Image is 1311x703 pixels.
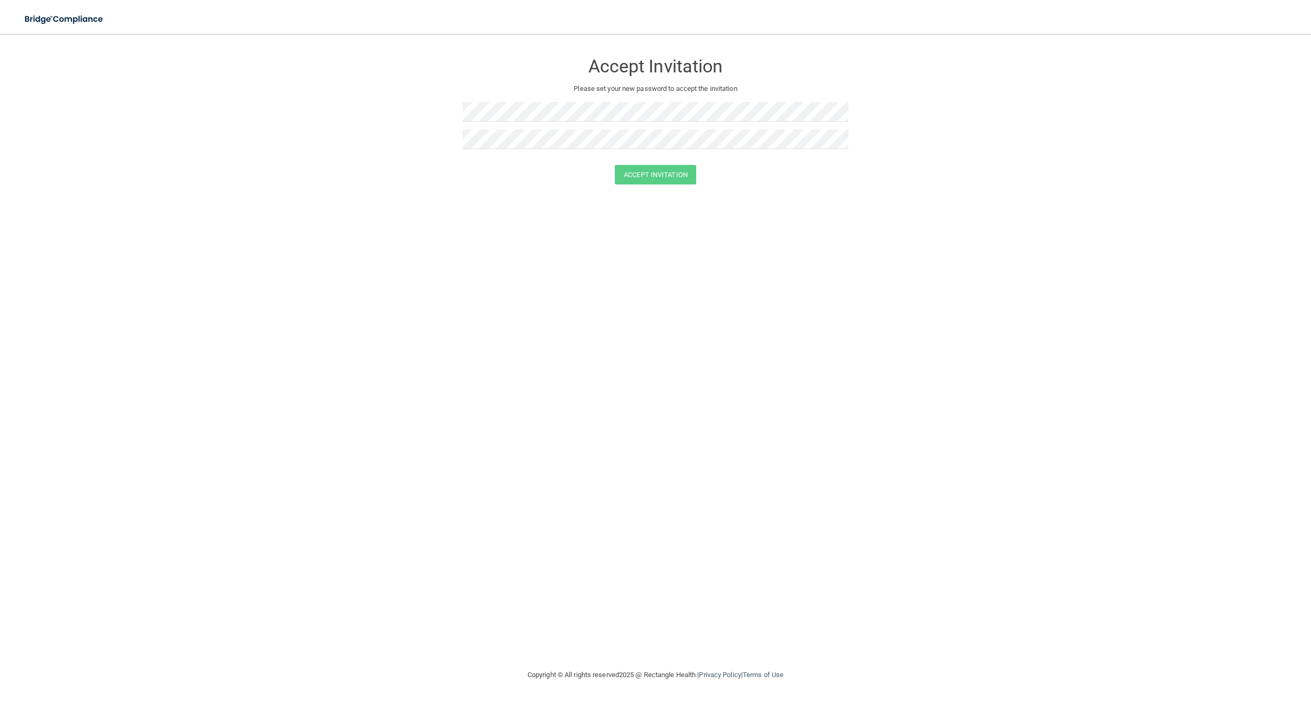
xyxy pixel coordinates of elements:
[470,82,841,95] p: Please set your new password to accept the invitation
[16,8,113,30] img: bridge_compliance_login_screen.278c3ca4.svg
[615,165,696,184] button: Accept Invitation
[463,57,848,76] h3: Accept Invitation
[699,671,741,679] a: Privacy Policy
[743,671,783,679] a: Terms of Use
[463,658,848,692] div: Copyright © All rights reserved 2025 @ Rectangle Health | |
